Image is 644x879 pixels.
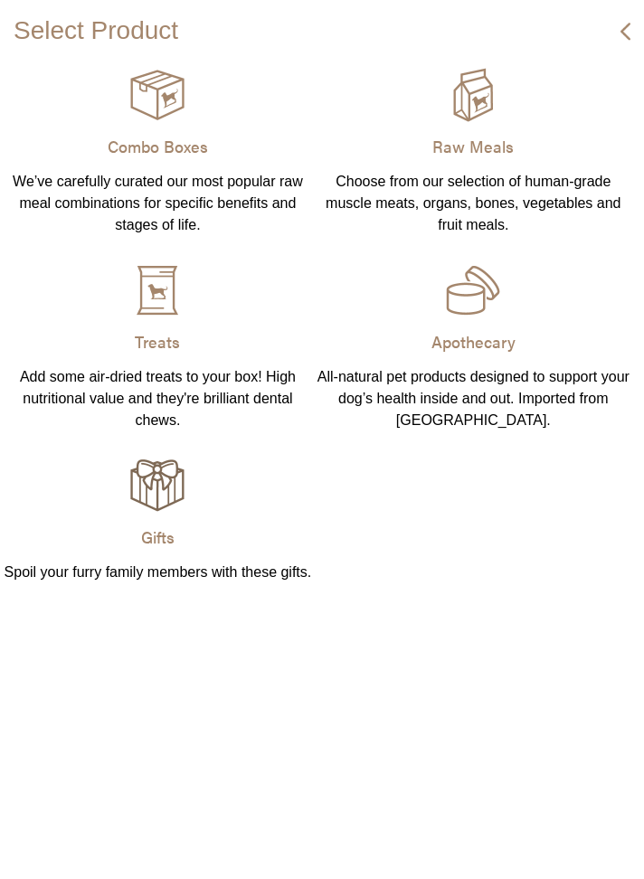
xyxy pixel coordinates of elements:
[316,263,631,458] a: Apothecary All-natural pet products designed to support your dog’s health inside and out. Importe...
[316,324,631,360] p: Apothecary
[620,23,630,41] img: DropDown.png
[130,458,185,513] img: TBD_Gifts_Hover.png
[316,68,631,263] a: Raw Meals Choose from our selection of human-grade muscle meats, organs, bones, vegetables and fr...
[316,366,631,431] div: All-natural pet products designed to support your dog’s health inside and out. Imported from [GEO...
[316,171,631,236] div: Choose from our selection of human-grade muscle meats, organs, bones, vegetables and fruit meals.
[316,128,631,165] p: Raw Meals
